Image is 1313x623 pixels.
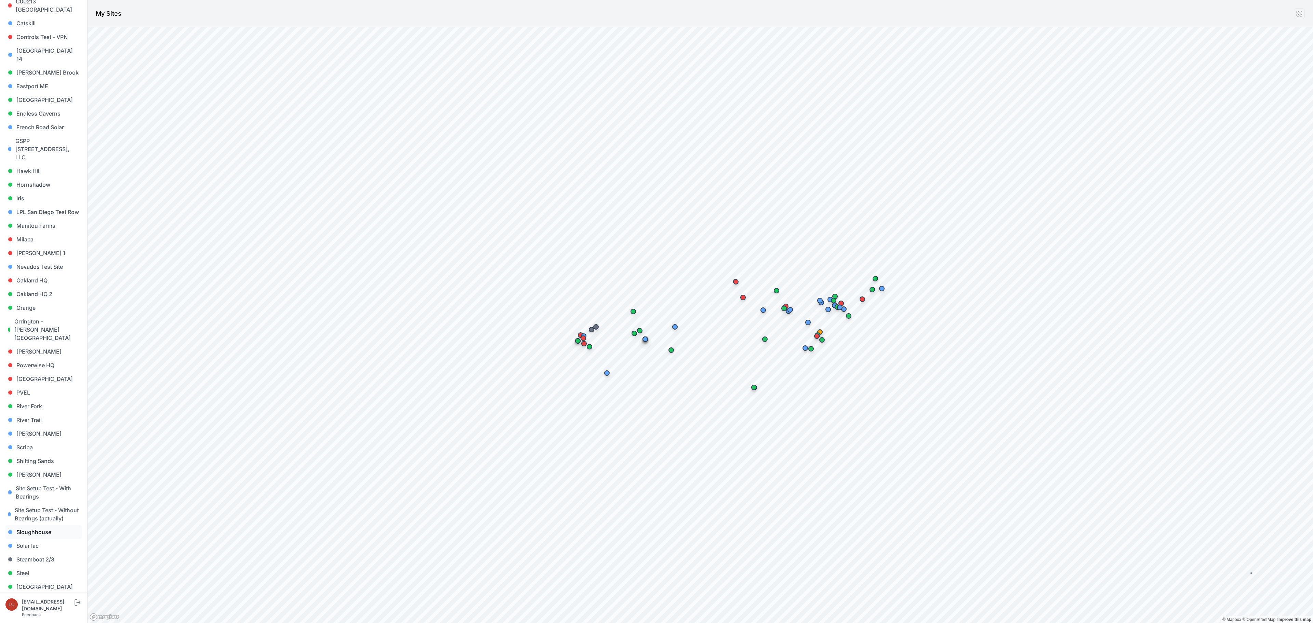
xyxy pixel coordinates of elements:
div: Map marker [770,284,783,297]
a: Hawk Hill [5,164,82,178]
a: LPL San Diego Test Row [5,205,82,219]
a: [PERSON_NAME] [5,468,82,481]
a: Iris [5,191,82,205]
div: Map marker [585,323,598,336]
a: Shifting Sands [5,454,82,468]
div: Map marker [664,343,678,357]
a: French Road Solar [5,120,82,134]
div: Map marker [813,294,827,307]
a: Eastport ME [5,79,82,93]
div: Map marker [821,303,835,316]
a: Scriba [5,440,82,454]
a: River Fork [5,399,82,413]
a: GSPP [STREET_ADDRESS], LLC [5,134,82,164]
div: Map marker [736,291,750,304]
a: Steel [5,566,82,580]
a: Mapbox logo [90,613,120,621]
div: Map marker [833,301,847,314]
a: Sloughhouse [5,525,82,539]
div: Map marker [865,283,879,296]
div: Map marker [801,316,815,329]
a: Powerwise HQ [5,358,82,372]
a: [PERSON_NAME] 1 [5,246,82,260]
a: Endless Caverns [5,107,82,120]
a: Milaca [5,233,82,246]
a: Oakland HQ [5,274,82,287]
a: River Trail [5,413,82,427]
a: Controls Test - VPN [5,30,82,44]
div: Map marker [783,303,797,317]
a: [PERSON_NAME] [5,345,82,358]
div: Map marker [834,296,848,310]
div: Map marker [777,302,791,315]
div: Map marker [842,309,856,323]
a: [PERSON_NAME] Brook [5,66,82,79]
div: Map marker [823,293,837,306]
div: Map marker [589,320,603,334]
div: Map marker [758,332,772,346]
a: Hornshadow [5,178,82,191]
a: Site Setup Test - With Bearings [5,481,82,503]
div: Map marker [779,300,793,313]
a: Orange [5,301,82,315]
a: Manitou Farms [5,219,82,233]
a: Map feedback [1277,617,1311,622]
div: Map marker [571,334,585,348]
a: Feedback [22,612,41,617]
img: luke.beaumont@nevados.solar [5,598,18,611]
div: Map marker [811,328,824,342]
a: [PERSON_NAME] [5,427,82,440]
a: [GEOGRAPHIC_DATA] [5,580,82,594]
div: Map marker [804,342,818,356]
div: Map marker [668,320,682,334]
a: Catskill [5,16,82,30]
div: Map marker [638,332,652,346]
a: Site Setup Test - Without Bearings (actually) [5,503,82,525]
a: Steamboat 2/3 [5,553,82,566]
div: Map marker [627,327,641,340]
div: Map marker [747,381,761,394]
div: Map marker [626,305,640,318]
div: Map marker [810,329,824,343]
div: Map marker [574,328,587,342]
div: Map marker [828,290,842,303]
div: Map marker [813,325,827,339]
div: Map marker [577,329,591,343]
a: PVEL [5,386,82,399]
div: Map marker [856,292,869,306]
a: SolarTac [5,539,82,553]
div: Map marker [798,341,812,355]
h1: My Sites [96,9,121,18]
a: Mapbox [1222,617,1241,622]
div: Map marker [868,272,882,286]
a: [GEOGRAPHIC_DATA] 14 [5,44,82,66]
div: [EMAIL_ADDRESS][DOMAIN_NAME] [22,598,73,612]
a: Oakland HQ 2 [5,287,82,301]
a: OpenStreetMap [1242,617,1275,622]
div: Map marker [576,331,590,345]
a: Orrington - [PERSON_NAME][GEOGRAPHIC_DATA] [5,315,82,345]
div: Map marker [827,294,840,307]
a: [GEOGRAPHIC_DATA] [5,93,82,107]
div: Map marker [600,366,614,380]
div: Map marker [729,275,743,289]
div: Map marker [633,324,647,337]
div: Map marker [875,282,889,295]
a: Nevados Test Site [5,260,82,274]
a: [GEOGRAPHIC_DATA] [5,372,82,386]
canvas: Map [88,27,1313,623]
div: Map marker [756,303,770,317]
